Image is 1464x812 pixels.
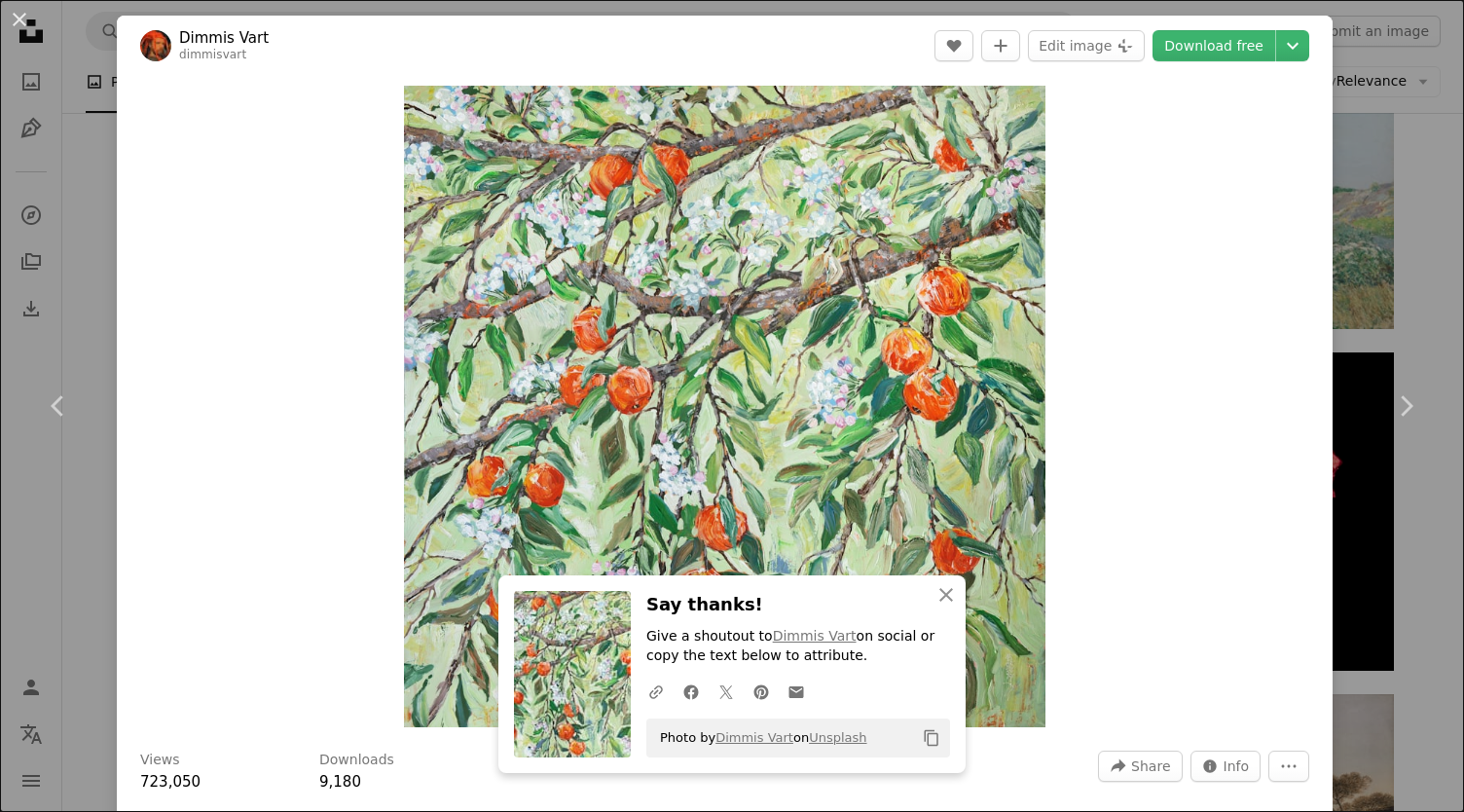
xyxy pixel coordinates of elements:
a: Unsplash [809,730,866,745]
button: Copy to clipboard [915,721,948,755]
a: Share on Facebook [674,672,709,711]
span: 9,180 [319,773,361,791]
a: Share on Pinterest [744,672,779,711]
h3: Views [140,751,180,770]
span: Share [1131,752,1170,781]
p: Give a shoutout to on social or copy the text below to attribute. [646,627,950,666]
span: 723,050 [140,773,201,791]
a: Share on Twitter [709,672,744,711]
button: Stats about this image [1190,751,1262,782]
button: Edit image [1028,30,1145,61]
span: Photo by on [650,722,867,754]
button: Choose download size [1276,30,1309,61]
button: More Actions [1268,751,1309,782]
span: Info [1224,752,1250,781]
a: Share over email [779,672,814,711]
img: red and green leaves on tree branch [404,86,1045,727]
button: Share this image [1098,751,1182,782]
a: Next [1347,313,1464,499]
h3: Say thanks! [646,591,950,619]
h3: Downloads [319,751,394,770]
a: Download free [1153,30,1275,61]
a: dimmisvart [179,48,246,61]
img: Go to Dimmis Vart's profile [140,30,171,61]
button: Add to Collection [981,30,1020,61]
a: Dimmis Vart [773,628,857,644]
a: Dimmis Vart [179,28,269,48]
button: Zoom in on this image [404,86,1045,727]
button: Like [934,30,973,61]
a: Dimmis Vart [715,730,793,745]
